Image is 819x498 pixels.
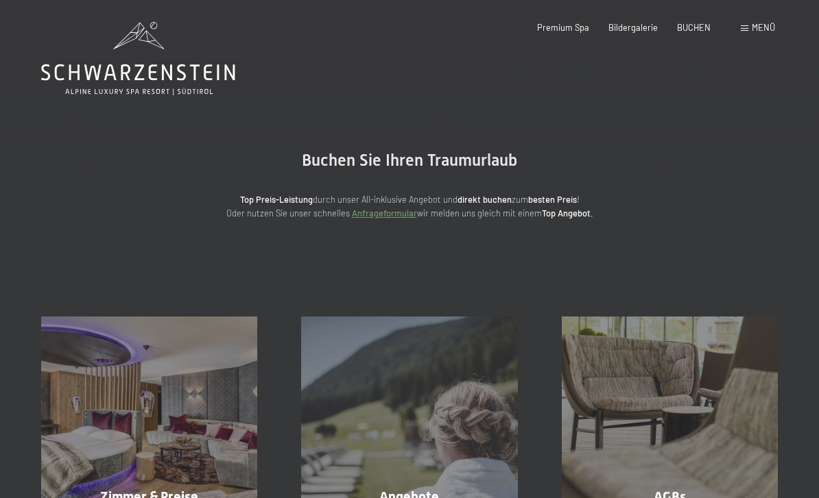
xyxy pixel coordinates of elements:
[677,22,711,33] a: BUCHEN
[458,194,512,205] strong: direkt buchen
[528,194,577,205] strong: besten Preis
[352,208,417,219] a: Anfrageformular
[302,151,517,170] span: Buchen Sie Ihren Traumurlaub
[752,22,775,33] span: Menü
[537,22,589,33] a: Premium Spa
[135,192,684,221] p: durch unser All-inklusive Angebot und zum ! Oder nutzen Sie unser schnelles wir melden uns gleich...
[542,208,593,219] strong: Top Angebot.
[608,22,658,33] a: Bildergalerie
[240,194,313,205] strong: Top Preis-Leistung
